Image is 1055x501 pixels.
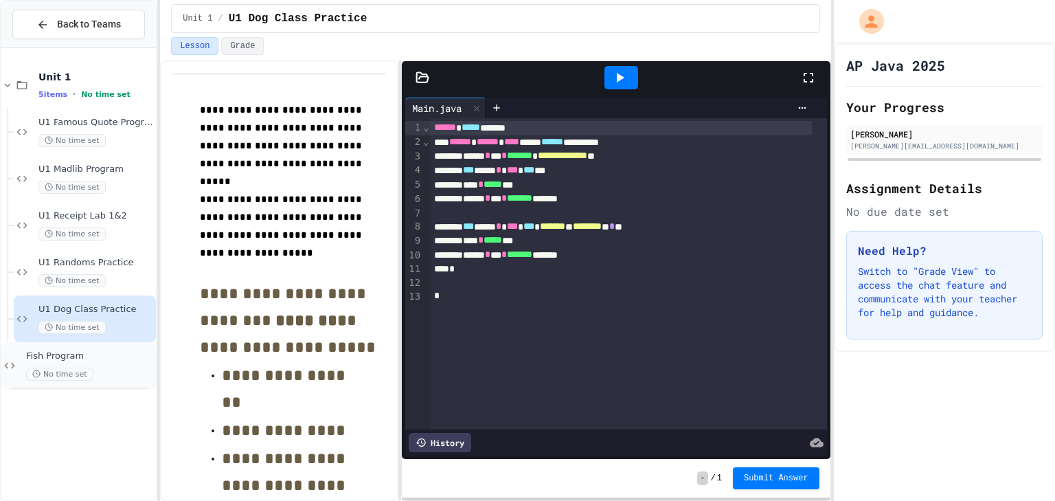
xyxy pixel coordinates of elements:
span: Submit Answer [744,473,808,484]
div: Main.java [405,101,468,115]
span: No time set [26,368,93,381]
p: Switch to "Grade View" to access the chat feature and communicate with your teacher for help and ... [858,265,1031,320]
span: Fold line [422,136,429,147]
div: 7 [405,207,422,221]
div: 1 [405,121,422,135]
span: Fold line [422,122,429,133]
button: Back to Teams [12,10,145,39]
span: U1 Dog Class Practice [229,10,367,27]
span: No time set [38,321,106,334]
span: Back to Teams [57,17,121,32]
span: No time set [38,274,106,287]
span: / [711,473,716,484]
span: / [218,13,223,24]
div: 12 [405,276,422,290]
h3: Need Help? [858,243,1031,259]
div: 10 [405,249,422,263]
span: Unit 1 [183,13,212,24]
div: 6 [405,192,422,207]
button: Grade [221,37,264,55]
div: 3 [405,150,422,164]
div: 5 [405,178,422,192]
div: Main.java [405,98,486,118]
span: • [73,89,76,100]
div: My Account [845,5,887,37]
div: [PERSON_NAME] [850,128,1039,140]
div: 11 [405,263,422,276]
div: [PERSON_NAME][EMAIL_ADDRESS][DOMAIN_NAME] [850,141,1039,151]
span: No time set [81,90,131,99]
h2: Your Progress [846,98,1043,117]
div: History [409,433,471,452]
span: 5 items [38,90,67,99]
span: No time set [38,181,106,194]
span: No time set [38,227,106,241]
h1: AP Java 2025 [846,56,945,75]
div: 13 [405,290,422,304]
button: Submit Answer [733,467,819,489]
span: No time set [38,134,106,147]
span: Unit 1 [38,71,153,83]
span: 1 [717,473,722,484]
div: 4 [405,164,422,178]
button: Lesson [171,37,218,55]
div: 2 [405,135,422,150]
span: U1 Randoms Practice [38,257,153,269]
h2: Assignment Details [846,179,1043,198]
div: 9 [405,234,422,249]
span: U1 Receipt Lab 1&2 [38,210,153,222]
div: 8 [405,220,422,234]
span: U1 Madlib Program [38,164,153,175]
span: U1 Dog Class Practice [38,304,153,315]
span: U1 Famous Quote Program [38,117,153,129]
span: Fish Program [26,350,153,362]
div: No due date set [846,203,1043,220]
span: - [697,471,707,485]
